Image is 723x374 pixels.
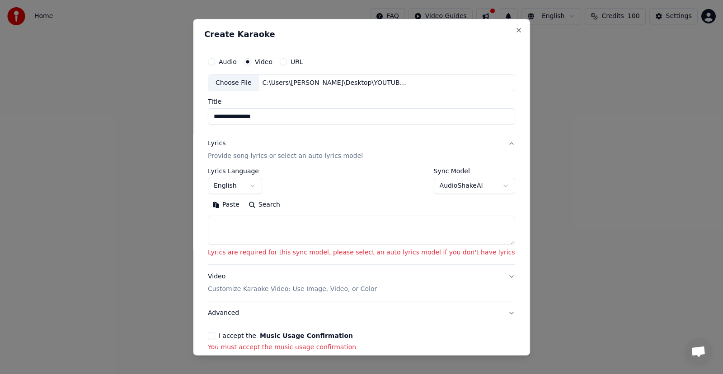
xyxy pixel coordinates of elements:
[208,152,363,161] p: Provide song lyrics or select an auto lyrics model
[208,285,377,294] p: Customize Karaoke Video: Use Image, Video, or Color
[208,168,262,174] label: Lyrics Language
[259,78,413,87] div: C:\Users\[PERSON_NAME]\Desktop\YOUTUBE KARAEOKE FILES\Lonely Teardrops.mp4
[208,74,259,91] div: Choose File
[208,132,515,168] button: LyricsProvide song lyrics or select an auto lyrics model
[208,248,515,257] p: Lyrics are required for this sync model, please select an auto lyrics model if you don't have lyrics
[208,272,377,294] div: Video
[208,98,515,105] label: Title
[434,168,515,174] label: Sync Model
[208,301,515,325] button: Advanced
[208,139,225,148] div: Lyrics
[208,265,515,301] button: VideoCustomize Karaoke Video: Use Image, Video, or Color
[219,332,353,339] label: I accept the
[208,343,515,352] p: You must accept the music usage confirmation
[208,198,244,212] button: Paste
[291,58,303,65] label: URL
[255,58,272,65] label: Video
[260,332,353,339] button: I accept the
[208,168,515,264] div: LyricsProvide song lyrics or select an auto lyrics model
[219,58,237,65] label: Audio
[244,198,285,212] button: Search
[204,30,519,38] h2: Create Karaoke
